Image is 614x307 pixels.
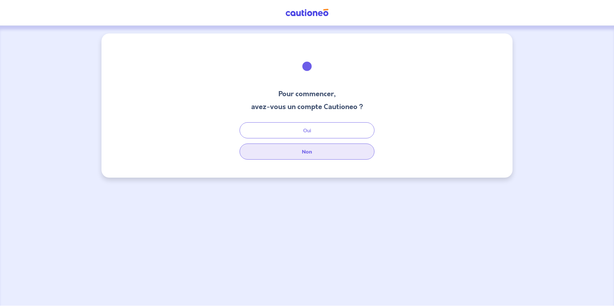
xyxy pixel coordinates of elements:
button: Non [240,144,374,160]
button: Oui [240,122,374,138]
img: illu_welcome.svg [290,49,324,84]
h3: avez-vous un compte Cautioneo ? [251,102,363,112]
h3: Pour commencer, [251,89,363,99]
img: Cautioneo [283,9,331,17]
